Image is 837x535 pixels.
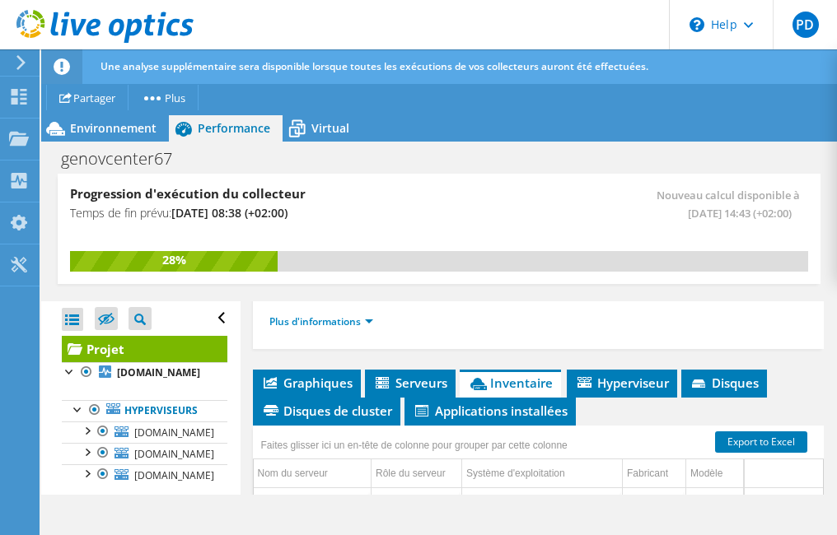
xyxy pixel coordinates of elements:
td: Fabricant Column [623,459,686,488]
div: 28% [70,251,278,269]
td: Column Modèle, Filter cell [686,487,769,516]
span: Serveurs [373,374,447,391]
td: Rôle du serveur Column [372,459,462,488]
span: [DATE] 08:38 (+02:00) [171,205,288,221]
a: Plus d'informations [269,314,373,328]
a: [DOMAIN_NAME] [62,443,227,464]
a: [DOMAIN_NAME] [62,362,227,384]
td: Column Nom du serveur, Filter cell [254,487,372,516]
span: Performance [198,120,270,136]
a: Export to Excel [715,431,807,453]
td: Modèle Column [686,459,769,488]
a: Partager [46,85,129,110]
div: Faites glisser ici un en-tête de colonne pour grouper par cette colonne [257,434,572,457]
a: [DOMAIN_NAME] [62,464,227,486]
h1: genovcenter67 [54,150,198,168]
span: [DOMAIN_NAME] [134,468,214,482]
div: Modèle [690,463,722,483]
a: Projet [62,336,227,362]
div: Fabricant [627,463,668,483]
span: Disques de cluster [261,402,392,419]
td: Column Rôle du serveur, Filter cell [372,487,462,516]
a: [DOMAIN_NAME] [62,421,227,443]
span: Une analyse supplémentaire sera disponible lorsque toutes les exécutions de vos collecteurs auron... [101,59,648,73]
span: Inventaire [468,374,553,391]
span: Virtual [311,120,349,136]
td: Système d'exploitation Column [462,459,623,488]
span: Applications installées [413,402,568,419]
span: Environnement [70,120,157,136]
span: Nouveau calcul disponible à [439,186,800,222]
h4: Temps de fin prévu: [70,204,435,222]
div: Rôle du serveur [376,463,446,483]
div: Nom du serveur [258,463,328,483]
div: Système d'exploitation [466,463,565,483]
svg: \n [690,17,704,32]
td: Nom du serveur Column [254,459,372,488]
span: [DOMAIN_NAME] [134,447,214,461]
td: Column Fabricant, Filter cell [623,487,686,516]
span: Disques [690,374,759,391]
td: Column Système d'exploitation, Filter cell [462,487,623,516]
span: Hyperviseur [575,374,669,391]
span: [DATE] 14:43 (+02:00) [439,204,792,222]
a: Plus [128,85,199,110]
span: [DOMAIN_NAME] [134,426,214,440]
span: Graphiques [261,374,353,391]
span: PD [793,12,819,38]
b: [DOMAIN_NAME] [117,365,200,379]
a: Hyperviseurs [62,400,227,421]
